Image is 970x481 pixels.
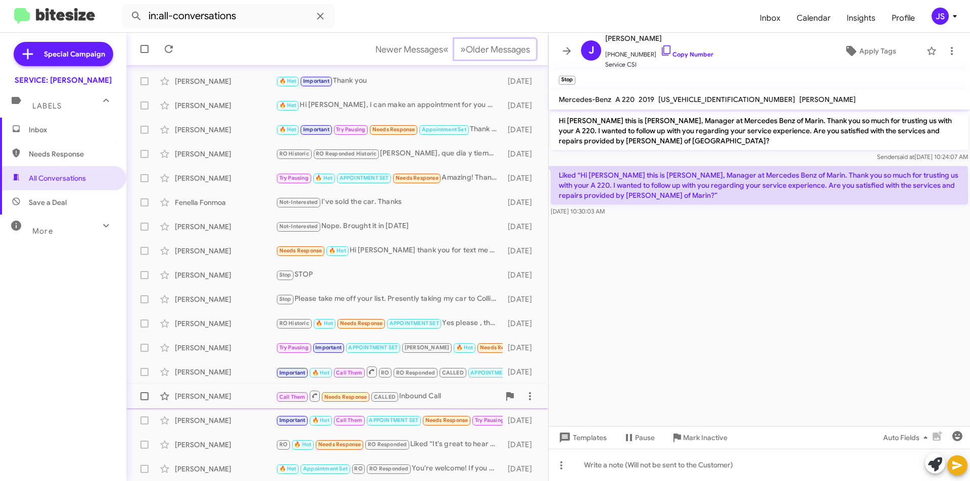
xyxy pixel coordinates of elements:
[175,76,276,86] div: [PERSON_NAME]
[503,343,540,353] div: [DATE]
[503,173,540,183] div: [DATE]
[175,391,276,401] div: [PERSON_NAME]
[818,42,922,60] button: Apply Tags
[276,221,503,232] div: Nope. Brought it in [DATE]
[390,320,439,327] span: APPOINTMENT SET
[175,125,276,135] div: [PERSON_NAME]
[503,440,540,450] div: [DATE]
[339,175,389,181] span: APPOINTMENT SET
[551,207,605,215] span: [DATE] 10:30:03 AM
[381,369,389,376] span: RO
[503,125,540,135] div: [DATE]
[442,369,464,376] span: CALLED
[276,439,503,450] div: Liked “It's great to hear you enjoyed working with [PERSON_NAME]! Let us know on your next visit ...
[374,394,396,400] span: CALLED
[658,95,795,104] span: [US_VEHICLE_IDENTIFICATION_NUMBER]
[480,344,523,351] span: Needs Response
[32,101,62,111] span: Labels
[315,344,342,351] span: Important
[503,76,540,86] div: [DATE]
[660,50,713,58] a: Copy Number
[29,149,115,159] span: Needs Response
[615,95,635,104] span: A 220
[503,464,540,474] div: [DATE]
[396,175,439,181] span: Needs Response
[276,124,503,135] div: Thank you so much!
[425,417,468,423] span: Needs Response
[454,39,536,60] button: Next
[875,429,940,447] button: Auto Fields
[324,394,367,400] span: Needs Response
[279,320,309,327] span: RO Historic
[336,417,362,423] span: Call Them
[348,344,398,351] span: APPOINTMENT SET
[329,247,346,254] span: 🔥 Hot
[559,76,575,85] small: Stop
[475,417,504,423] span: Try Pausing
[279,223,318,230] span: Not-Interested
[175,318,276,329] div: [PERSON_NAME]
[370,39,536,60] nav: Page navigation example
[276,148,503,159] div: [PERSON_NAME], que dia y tiempo ?
[303,126,329,133] span: Important
[175,343,276,353] div: [PERSON_NAME]
[279,150,309,157] span: RO Historic
[175,415,276,425] div: [PERSON_NAME]
[369,417,418,423] span: APPOINTMENT SET
[503,415,540,425] div: [DATE]
[318,441,361,448] span: Needs Response
[369,465,408,472] span: RO Responded
[503,222,540,232] div: [DATE]
[635,429,655,447] span: Pause
[29,197,67,207] span: Save a Deal
[639,95,654,104] span: 2019
[14,42,113,66] a: Special Campaign
[279,441,287,448] span: RO
[279,394,306,400] span: Call Them
[877,153,968,161] span: Sender [DATE] 10:24:07 AM
[279,272,292,278] span: Stop
[456,344,473,351] span: 🔥 Hot
[372,126,415,133] span: Needs Response
[276,269,503,281] div: STOP
[460,43,466,56] span: »
[279,247,322,254] span: Needs Response
[549,429,615,447] button: Templates
[276,414,503,426] div: Hello [PERSON_NAME]. This is [PERSON_NAME]. I have EQB 300 AMG package from a while ago. I know t...
[663,429,736,447] button: Mark Inactive
[369,39,455,60] button: Previous
[276,463,503,474] div: You're welcome! If you need anything else or want to book an appointment, feel free to reach out ...
[932,8,949,25] div: JS
[354,465,362,472] span: RO
[336,126,365,133] span: Try Pausing
[175,464,276,474] div: [PERSON_NAME]
[276,196,503,208] div: I've sold the car. Thanks
[396,369,435,376] span: RO Responded
[279,344,309,351] span: Try Pausing
[589,42,594,59] span: J
[44,49,105,59] span: Special Campaign
[279,199,318,205] span: Not-Interested
[303,465,348,472] span: Appointment Set
[615,429,663,447] button: Pause
[551,112,968,150] p: Hi [PERSON_NAME] this is [PERSON_NAME], Manager at Mercedes Benz of Marin. Thank you so much for ...
[752,4,789,33] a: Inbox
[884,4,923,33] span: Profile
[503,367,540,377] div: [DATE]
[279,78,297,84] span: 🔥 Hot
[276,390,500,402] div: Inbound Call
[551,166,968,204] p: Liked “Hi [PERSON_NAME] this is [PERSON_NAME], Manager at Mercedes Benz of Marin. Thank you so mu...
[175,270,276,280] div: [PERSON_NAME]
[368,441,407,448] span: RO Responded
[443,43,449,56] span: «
[839,4,884,33] a: Insights
[175,197,276,207] div: Fenella Fonmoa
[279,465,297,472] span: 🔥 Hot
[276,245,503,256] div: Hi [PERSON_NAME] thank you for text me but when I called Mercedes for an appointment [DATE] nobod...
[859,42,896,60] span: Apply Tags
[503,100,540,111] div: [DATE]
[175,440,276,450] div: [PERSON_NAME]
[503,149,540,159] div: [DATE]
